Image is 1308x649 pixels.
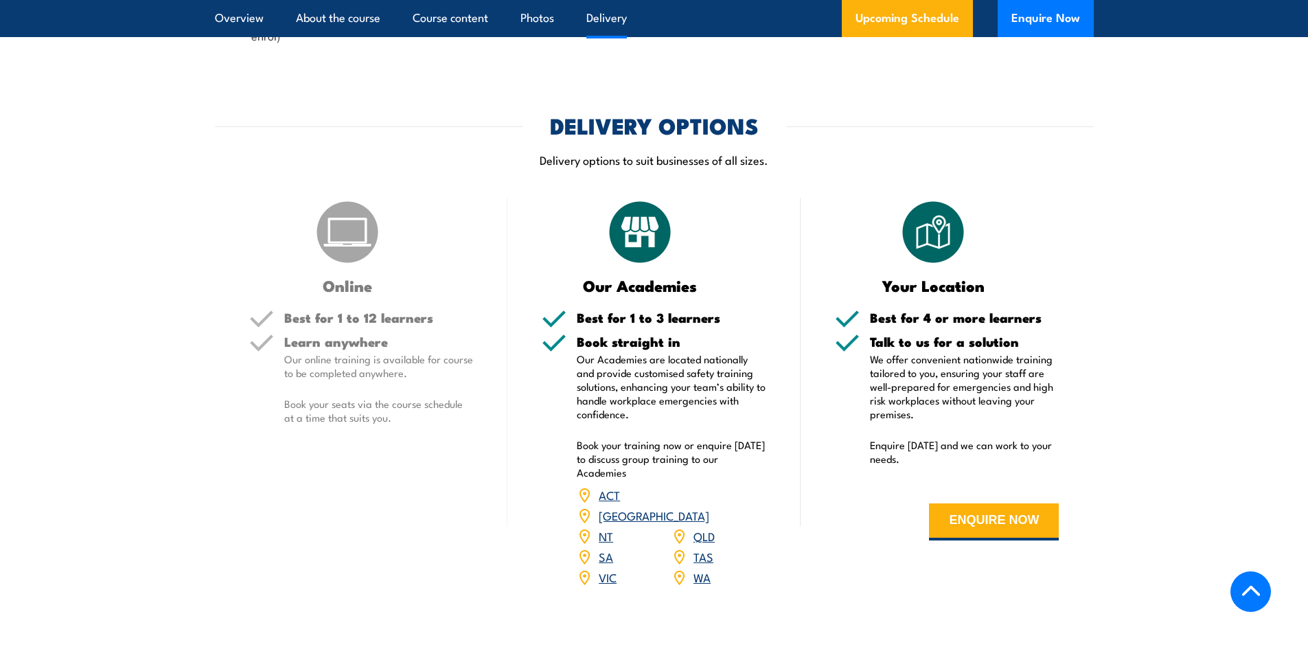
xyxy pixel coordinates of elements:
h3: Online [249,277,446,293]
h5: Best for 1 to 12 learners [284,311,474,324]
h5: Book straight in [577,335,766,348]
h5: Talk to us for a solution [870,335,1059,348]
h2: DELIVERY OPTIONS [550,115,759,135]
a: [GEOGRAPHIC_DATA] [599,507,709,523]
p: Book your training now or enquire [DATE] to discuss group training to our Academies [577,438,766,479]
h3: Your Location [835,277,1032,293]
a: VIC [599,569,617,585]
p: Our Academies are located nationally and provide customised safety training solutions, enhancing ... [577,352,766,421]
p: Delivery options to suit businesses of all sizes. [215,152,1094,168]
a: NT [599,527,613,544]
a: ACT [599,486,620,503]
h5: Learn anywhere [284,335,474,348]
p: Enquire [DATE] and we can work to your needs. [870,438,1059,466]
a: QLD [693,527,715,544]
h3: Our Academies [542,277,739,293]
a: WA [693,569,711,585]
p: Book your seats via the course schedule at a time that suits you. [284,397,474,424]
h5: Best for 1 to 3 learners [577,311,766,324]
p: We offer convenient nationwide training tailored to you, ensuring your staff are well-prepared fo... [870,352,1059,421]
a: TAS [693,548,713,565]
button: ENQUIRE NOW [929,503,1059,540]
h5: Best for 4 or more learners [870,311,1059,324]
a: SA [599,548,613,565]
p: Our online training is available for course to be completed anywhere. [284,352,474,380]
